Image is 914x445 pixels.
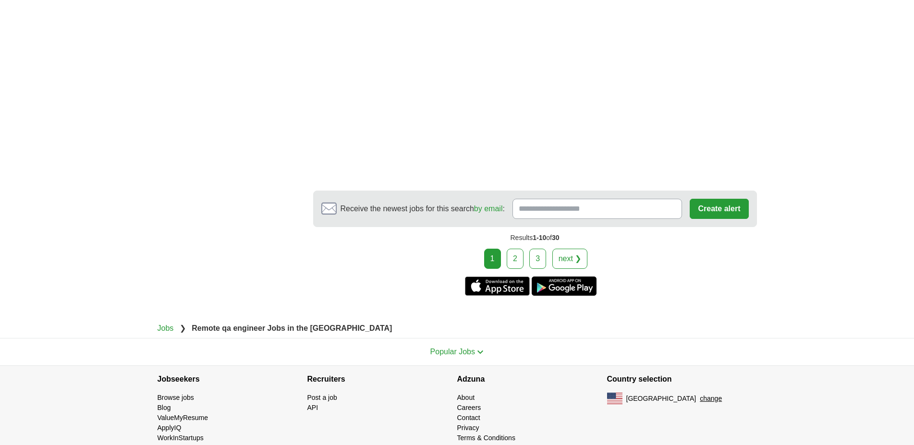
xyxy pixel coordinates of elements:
a: Blog [158,404,171,411]
a: Post a job [307,394,337,401]
a: Get the Android app [532,277,597,296]
div: 1 [484,249,501,269]
strong: Remote qa engineer Jobs in the [GEOGRAPHIC_DATA] [192,324,392,332]
a: Contact [457,414,480,421]
a: by email [474,204,503,213]
a: API [307,404,318,411]
h4: Country selection [607,366,757,393]
a: Terms & Conditions [457,434,515,442]
a: Privacy [457,424,479,432]
a: next ❯ [552,249,588,269]
button: Create alert [690,199,748,219]
span: 1-10 [533,234,546,241]
span: 30 [552,234,560,241]
a: Get the iPhone app [465,277,530,296]
a: ValueMyResume [158,414,208,421]
div: Results of [313,227,757,249]
span: ❯ [180,324,186,332]
a: Browse jobs [158,394,194,401]
a: WorkInStartups [158,434,204,442]
span: Popular Jobs [430,348,475,356]
img: toggle icon [477,350,484,354]
a: 2 [507,249,524,269]
a: Jobs [158,324,174,332]
a: ApplyIQ [158,424,182,432]
span: [GEOGRAPHIC_DATA] [626,394,696,404]
img: US flag [607,393,622,404]
a: About [457,394,475,401]
a: Careers [457,404,481,411]
a: 3 [529,249,546,269]
span: Receive the newest jobs for this search : [341,203,505,215]
button: change [700,394,722,404]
